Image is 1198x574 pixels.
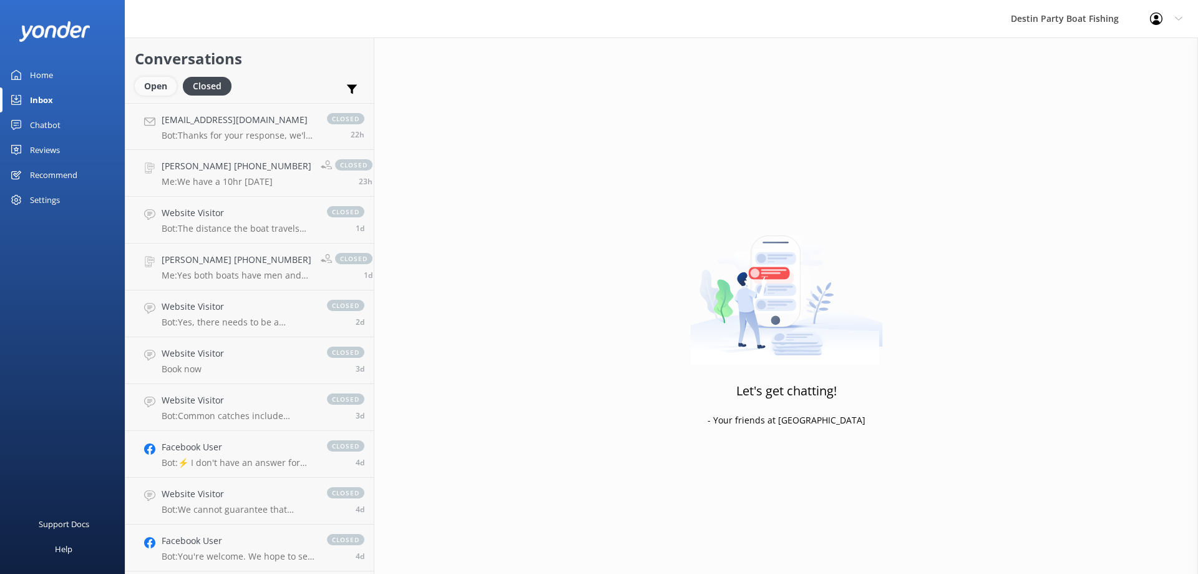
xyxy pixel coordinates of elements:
span: Aug 23 2025 02:53pm (UTC -05:00) America/Cancun [359,176,373,187]
span: closed [327,440,364,452]
h4: Website Visitor [162,347,224,360]
div: Chatbot [30,112,61,137]
h4: Website Visitor [162,206,314,220]
h4: [PERSON_NAME] [PHONE_NUMBER] [162,159,311,173]
p: Bot: Thanks for your response, we'll get back to you as soon as we can during opening hours. [162,130,314,141]
span: Aug 23 2025 04:25pm (UTC -05:00) America/Cancun [351,129,364,140]
p: - Your friends at [GEOGRAPHIC_DATA] [708,413,865,427]
span: Aug 20 2025 05:24pm (UTC -05:00) America/Cancun [356,410,364,421]
span: closed [327,206,364,217]
a: [PERSON_NAME] [PHONE_NUMBER]Me:Yes both boats have men and women's bathrooms and ac cabins.closed1d [125,244,374,290]
p: Me: Yes both boats have men and women's bathrooms and ac cabins. [162,270,311,281]
span: closed [335,159,373,171]
p: Bot: The distance the boat travels out to sea depends on the length of the fishing trip and sea c... [162,223,314,234]
div: Help [55,537,72,562]
span: closed [327,393,364,405]
img: artwork of a man stealing a conversation from at giant smartphone [690,209,883,365]
span: Aug 23 2025 07:57am (UTC -05:00) America/Cancun [356,223,364,234]
a: Website VisitorBook nowclosed3d [125,337,374,384]
p: Bot: ⚡ I don't have an answer for that in my knowledge base. Please try and rephrase your questio... [162,457,314,468]
h4: Facebook User [162,534,314,548]
p: Bot: Common catches include snapper, grouper, triggerfish, cobia, and amberjack, with occasional ... [162,410,314,422]
a: Closed [183,79,238,92]
a: Website VisitorBot:Yes, there needs to be a minimum of 20 passengers for the boat to leave the do... [125,290,374,337]
span: Aug 20 2025 12:11pm (UTC -05:00) America/Cancun [356,504,364,515]
a: Open [135,79,183,92]
span: closed [335,253,373,264]
h4: [EMAIL_ADDRESS][DOMAIN_NAME] [162,113,314,127]
span: Aug 20 2025 12:19pm (UTC -05:00) America/Cancun [356,457,364,468]
span: Aug 21 2025 01:32pm (UTC -05:00) America/Cancun [356,364,364,374]
a: Facebook UserBot:⚡ I don't have an answer for that in my knowledge base. Please try and rephrase ... [125,431,374,478]
h4: Facebook User [162,440,314,454]
span: Aug 23 2025 05:19am (UTC -05:00) America/Cancun [364,270,373,280]
div: Settings [30,187,60,212]
div: Home [30,62,53,87]
h2: Conversations [135,47,364,71]
a: Facebook UserBot:You're welcome. We hope to see you at Destin Party Boat Fishing soon!closed4d [125,525,374,572]
p: Book now [162,364,224,375]
span: closed [327,487,364,498]
div: Support Docs [39,512,89,537]
a: [PERSON_NAME] [PHONE_NUMBER]Me:We have a 10hr [DATE]closed23h [125,150,374,197]
h4: [PERSON_NAME] [PHONE_NUMBER] [162,253,311,267]
a: Website VisitorBot:We cannot guarantee that everyone will catch a fish, as it is called fishing a... [125,478,374,525]
div: Inbox [30,87,53,112]
img: yonder-white-logo.png [19,21,90,42]
h4: Website Visitor [162,300,314,314]
p: Me: We have a 10hr [DATE] [162,176,311,187]
h4: Website Visitor [162,487,314,501]
h4: Website Visitor [162,393,314,407]
p: Bot: You're welcome. We hope to see you at Destin Party Boat Fishing soon! [162,551,314,562]
div: Reviews [30,137,60,162]
p: Bot: We cannot guarantee that everyone will catch a fish, as it is called fishing and not catchin... [162,504,314,515]
div: Open [135,77,177,96]
span: Aug 21 2025 05:03pm (UTC -05:00) America/Cancun [356,317,364,327]
h3: Let's get chatting! [736,381,837,401]
a: [EMAIL_ADDRESS][DOMAIN_NAME]Bot:Thanks for your response, we'll get back to you as soon as we can... [125,103,374,150]
span: Aug 19 2025 03:12pm (UTC -05:00) America/Cancun [356,551,364,562]
p: Bot: Yes, there needs to be a minimum of 20 passengers for the boat to leave the dock. [162,317,314,328]
span: closed [327,534,364,545]
span: closed [327,347,364,358]
span: closed [327,300,364,311]
a: Website VisitorBot:Common catches include snapper, grouper, triggerfish, cobia, and amberjack, wi... [125,384,374,431]
div: Recommend [30,162,77,187]
div: Closed [183,77,231,96]
a: Website VisitorBot:The distance the boat travels out to sea depends on the length of the fishing ... [125,197,374,244]
span: closed [327,113,364,124]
